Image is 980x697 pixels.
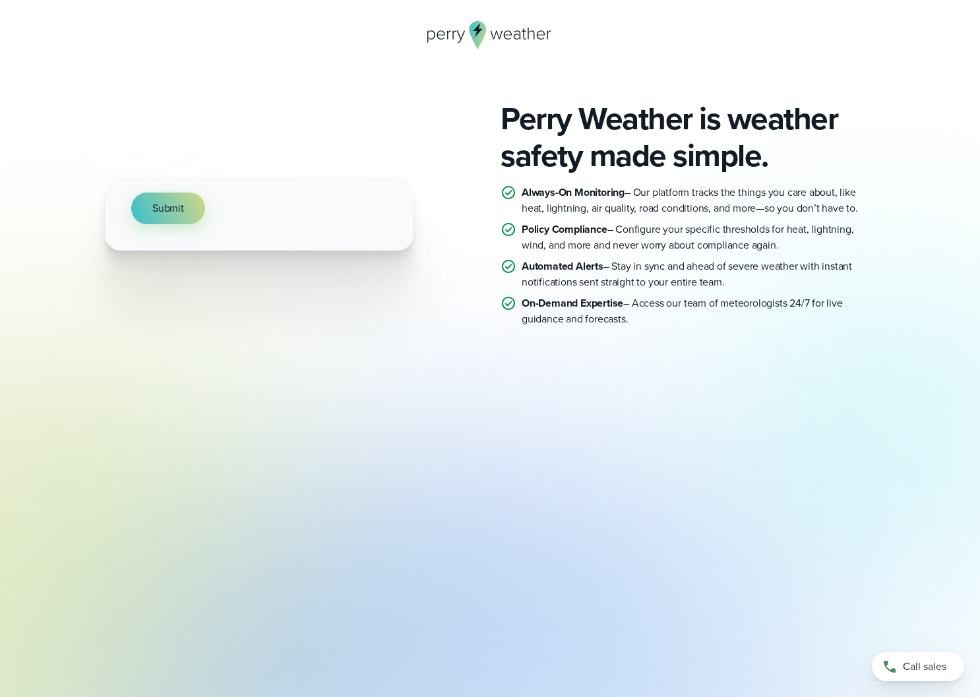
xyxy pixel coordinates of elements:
p: – Stay in sync and ahead of severe weather with instant notifications sent straight to your entir... [522,258,875,290]
span: Call sales [903,659,946,675]
a: Call sales [872,652,964,681]
strong: Policy Compliance [522,222,607,237]
button: Submit [131,193,205,224]
span: Submit [152,200,184,216]
strong: Automated Alerts [522,258,603,274]
p: – Configure your specific thresholds for heat, lightning, wind, and more and never worry about co... [522,222,875,253]
p: – Access our team of meteorologists 24/7 for live guidance and forecasts. [522,295,875,327]
p: – Our platform tracks the things you care about, like heat, lightning, air quality, road conditio... [522,185,875,216]
h2: Perry Weather is weather safety made simple. [501,100,875,174]
strong: On-Demand Expertise [522,295,623,311]
strong: Always-On Monitoring [522,185,625,200]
